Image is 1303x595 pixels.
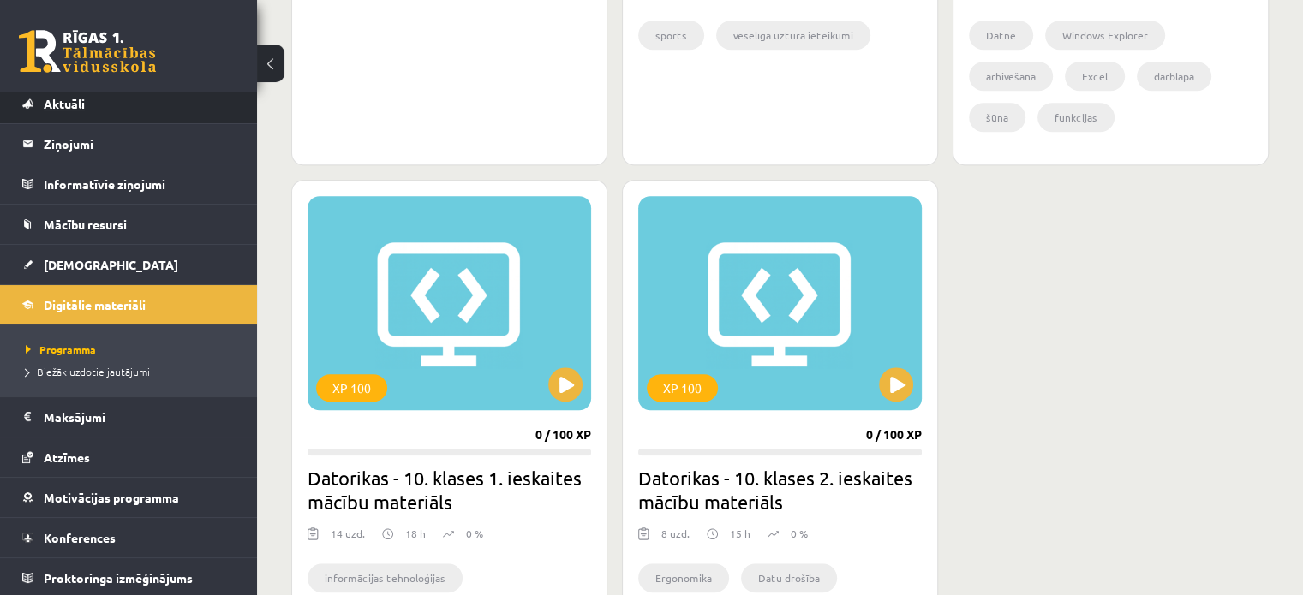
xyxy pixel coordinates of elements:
a: Programma [26,342,240,357]
li: sports [638,21,704,50]
a: Mācību resursi [22,205,236,244]
a: Ziņojumi [22,124,236,164]
p: 15 h [730,526,750,541]
span: Mācību resursi [44,217,127,232]
li: veselīga uztura ieteikumi [716,21,870,50]
a: Motivācijas programma [22,478,236,517]
li: funkcijas [1037,103,1115,132]
a: Atzīmes [22,437,236,477]
li: Windows Explorer [1045,21,1165,50]
legend: Maksājumi [44,397,236,437]
span: Digitālie materiāli [44,297,146,312]
p: 0 % [466,526,483,541]
legend: Ziņojumi [44,124,236,164]
span: Motivācijas programma [44,490,179,505]
li: Ergonomika [638,563,729,592]
p: 18 h [405,526,426,541]
p: 0 % [791,526,808,541]
div: 8 uzd. [661,526,690,551]
a: Rīgas 1. Tālmācības vidusskola [19,30,156,73]
legend: Informatīvie ziņojumi [44,164,236,204]
li: darblapa [1137,62,1211,91]
li: Datne [969,21,1033,50]
li: Excel [1065,62,1125,91]
span: Programma [26,342,96,356]
a: Digitālie materiāli [22,285,236,324]
span: Proktoringa izmēģinājums [44,570,193,586]
div: XP 100 [316,374,387,402]
li: Datu drošība [741,563,837,592]
li: arhivēšana [969,62,1053,91]
h2: Datorikas - 10. klases 1. ieskaites mācību materiāls [308,466,591,514]
span: Biežāk uzdotie jautājumi [26,365,150,378]
span: [DEMOGRAPHIC_DATA] [44,257,178,272]
span: Aktuāli [44,96,85,111]
div: 14 uzd. [331,526,365,551]
span: Atzīmes [44,449,90,465]
li: šūna [969,103,1025,132]
a: Biežāk uzdotie jautājumi [26,364,240,379]
a: Informatīvie ziņojumi [22,164,236,204]
a: Maksājumi [22,397,236,437]
div: XP 100 [647,374,718,402]
a: Konferences [22,518,236,557]
a: [DEMOGRAPHIC_DATA] [22,245,236,284]
span: Konferences [44,530,116,545]
li: informācijas tehnoloģijas [308,563,463,592]
a: Aktuāli [22,84,236,123]
h2: Datorikas - 10. klases 2. ieskaites mācību materiāls [638,466,922,514]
